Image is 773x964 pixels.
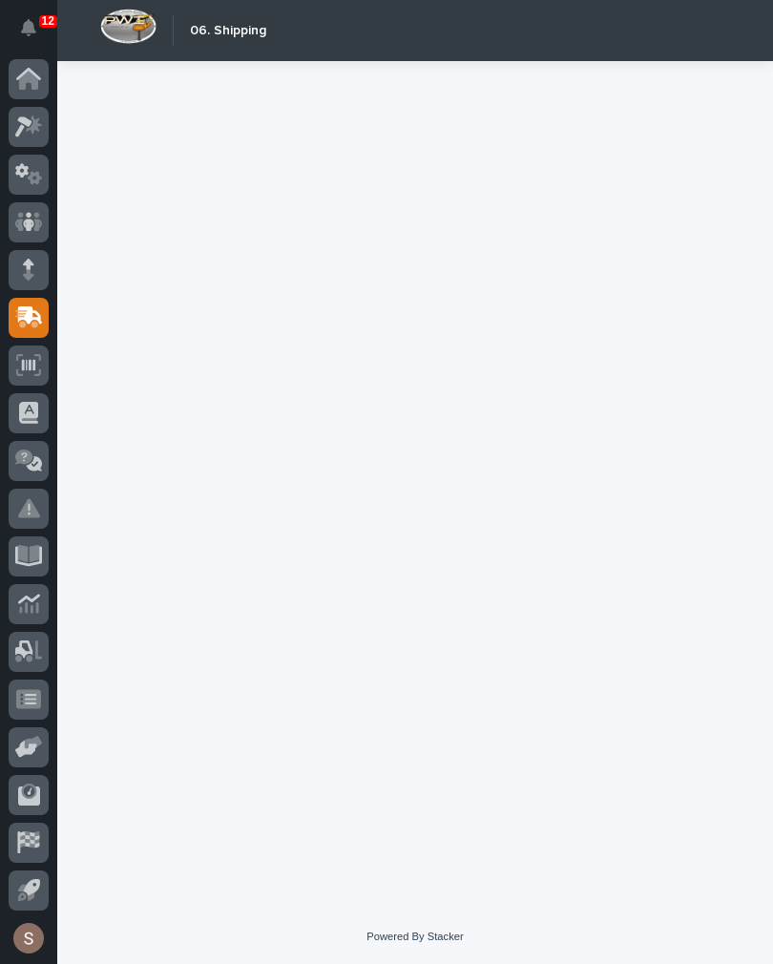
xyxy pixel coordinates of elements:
button: users-avatar [9,918,49,958]
button: Notifications [9,8,49,48]
h2: 06. Shipping [190,19,266,42]
div: Notifications12 [24,19,49,50]
p: 12 [42,14,54,28]
a: Powered By Stacker [366,931,463,942]
img: Workspace Logo [100,9,157,44]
